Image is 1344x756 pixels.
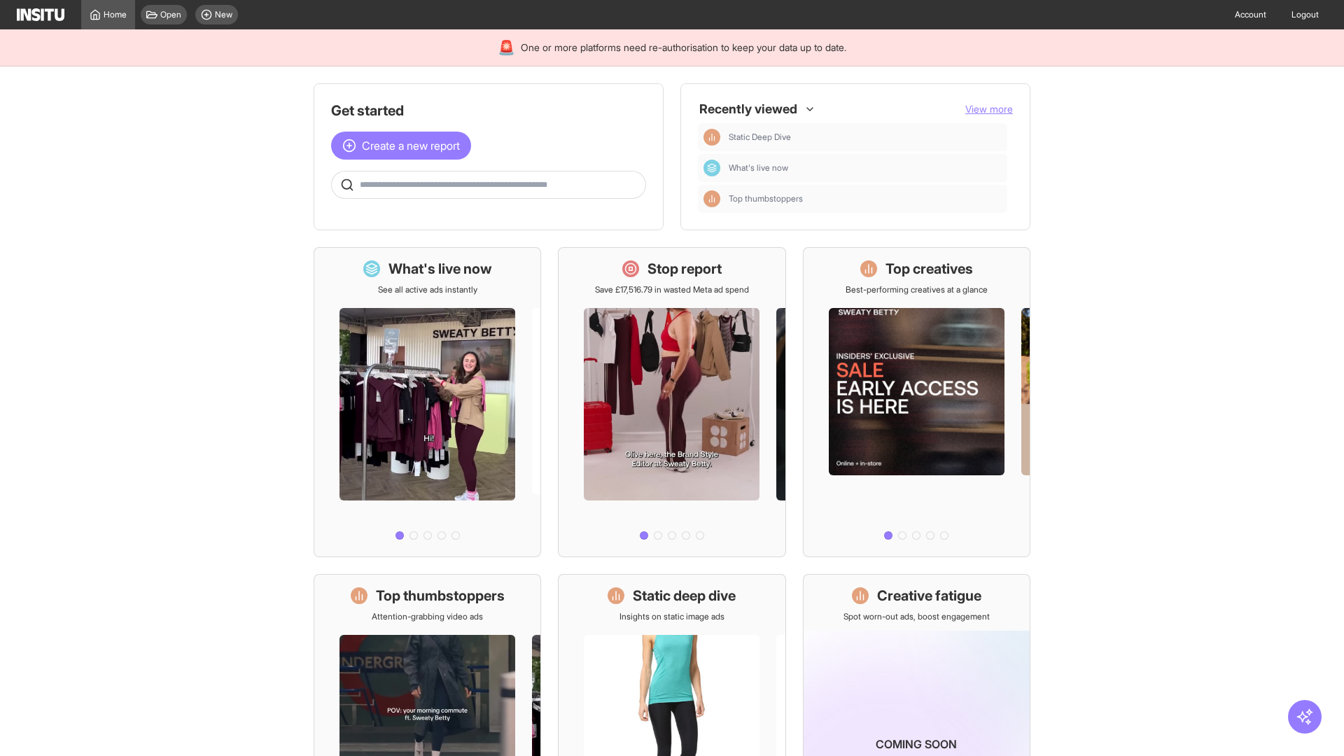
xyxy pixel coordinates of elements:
p: Best-performing creatives at a glance [846,284,988,295]
a: Top creativesBest-performing creatives at a glance [803,247,1030,557]
span: Open [160,9,181,20]
h1: Stop report [647,259,722,279]
div: Insights [703,190,720,207]
div: Insights [703,129,720,146]
h1: Top thumbstoppers [376,586,505,605]
h1: Top creatives [885,259,973,279]
span: Home [104,9,127,20]
span: New [215,9,232,20]
div: Dashboard [703,160,720,176]
p: Insights on static image ads [619,611,724,622]
span: Static Deep Dive [729,132,1002,143]
button: Create a new report [331,132,471,160]
span: What's live now [729,162,788,174]
span: One or more platforms need re-authorisation to keep your data up to date. [521,41,846,55]
span: Top thumbstoppers [729,193,1002,204]
span: What's live now [729,162,1002,174]
p: Attention-grabbing video ads [372,611,483,622]
img: Logo [17,8,64,21]
a: What's live nowSee all active ads instantly [314,247,541,557]
h1: Get started [331,101,646,120]
button: View more [965,102,1013,116]
p: See all active ads instantly [378,284,477,295]
a: Stop reportSave £17,516.79 in wasted Meta ad spend [558,247,785,557]
span: View more [965,103,1013,115]
h1: What's live now [388,259,492,279]
span: Create a new report [362,137,460,154]
span: Top thumbstoppers [729,193,803,204]
span: Static Deep Dive [729,132,791,143]
h1: Static deep dive [633,586,736,605]
div: 🚨 [498,38,515,57]
p: Save £17,516.79 in wasted Meta ad spend [595,284,749,295]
